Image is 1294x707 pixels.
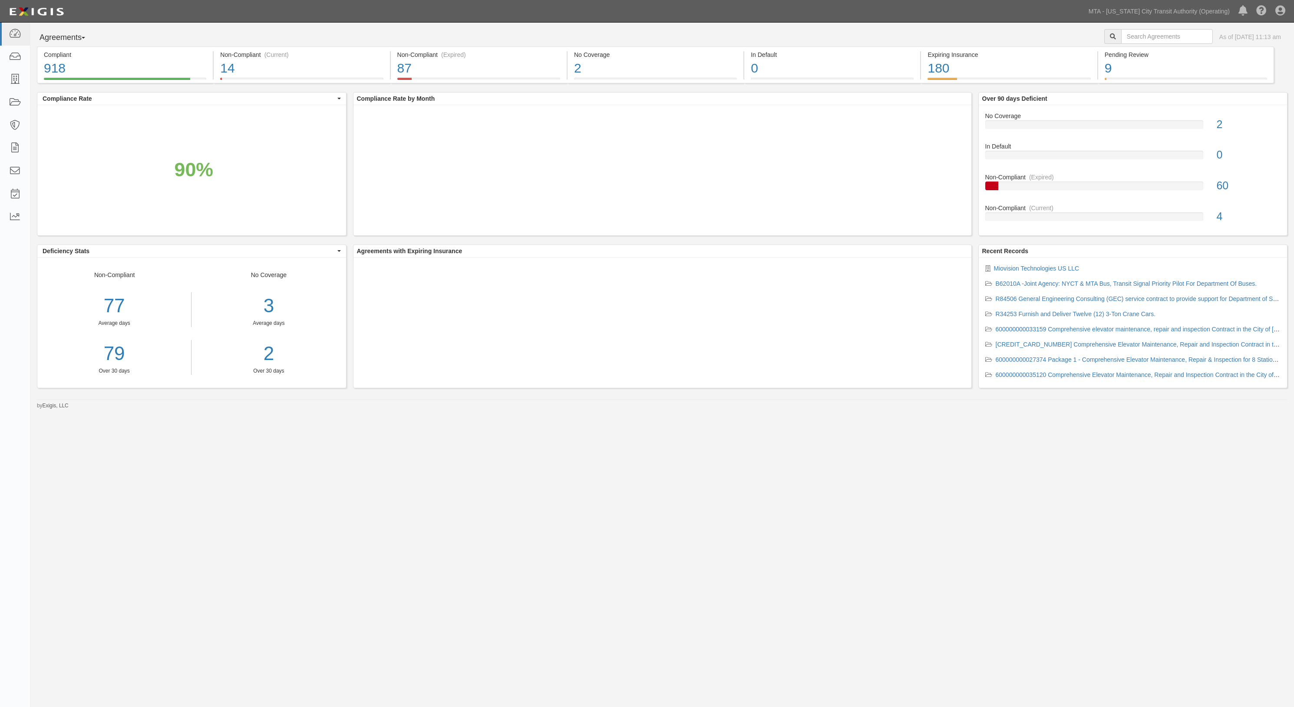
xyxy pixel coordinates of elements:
[1105,50,1267,59] div: Pending Review
[220,59,383,78] div: 14
[979,112,1287,120] div: No Coverage
[574,59,737,78] div: 2
[198,320,339,327] div: Average days
[37,93,346,105] button: Compliance Rate
[751,50,914,59] div: In Default
[994,265,1079,272] a: Miovision Technologies US LLC
[37,320,191,327] div: Average days
[357,95,435,102] b: Compliance Rate by Month
[1029,173,1054,182] div: (Expired)
[37,367,191,375] div: Over 30 days
[37,402,69,410] small: by
[979,204,1287,212] div: Non-Compliant
[979,173,1287,182] div: Non-Compliant
[996,311,1156,317] a: R34253 Furnish and Deliver Twelve (12) 3-Ton Crane Cars.
[985,204,1281,228] a: Non-Compliant(Current)4
[198,367,339,375] div: Over 30 days
[985,173,1281,204] a: Non-Compliant(Expired)60
[43,247,335,255] span: Deficiency Stats
[175,156,213,184] div: 90%
[1219,33,1281,41] div: As of [DATE] 11:13 am
[996,280,1257,287] a: B62010A -Joint Agency: NYCT & MTA Bus, Transit Signal Priority Pilot For Department Of Buses.
[1210,117,1287,132] div: 2
[37,245,346,257] button: Deficiency Stats
[391,78,567,85] a: Non-Compliant(Expired)87
[7,4,66,20] img: logo-5460c22ac91f19d4615b14bd174203de0afe785f0fc80cf4dbbc73dc1793850b.png
[43,94,335,103] span: Compliance Rate
[37,78,213,85] a: Compliant918
[37,29,102,46] button: Agreements
[928,50,1090,59] div: Expiring Insurance
[751,59,914,78] div: 0
[1098,78,1274,85] a: Pending Review9
[357,248,462,254] b: Agreements with Expiring Insurance
[979,142,1287,151] div: In Default
[191,271,346,375] div: No Coverage
[982,248,1029,254] b: Recent Records
[43,403,69,409] a: Exigis, LLC
[1029,204,1053,212] div: (Current)
[397,59,560,78] div: 87
[982,95,1047,102] b: Over 90 days Deficient
[1210,178,1287,194] div: 60
[1105,59,1267,78] div: 9
[198,340,339,367] a: 2
[1084,3,1234,20] a: MTA - [US_STATE] City Transit Authority (Operating)
[37,340,191,367] a: 79
[214,78,390,85] a: Non-Compliant(Current)14
[37,271,191,375] div: Non-Compliant
[1210,209,1287,225] div: 4
[928,59,1090,78] div: 180
[441,50,466,59] div: (Expired)
[264,50,289,59] div: (Current)
[37,292,191,320] div: 77
[1121,29,1213,44] input: Search Agreements
[744,78,920,85] a: In Default0
[985,142,1281,173] a: In Default0
[985,112,1281,142] a: No Coverage2
[1256,6,1267,17] i: Help Center - Complianz
[44,59,206,78] div: 918
[198,292,339,320] div: 3
[996,356,1281,363] a: 600000000027374 Package 1 - Comprehensive Elevator Maintenance, Repair & Inspection for 8 Stations.
[921,78,1097,85] a: Expiring Insurance180
[568,78,743,85] a: No Coverage2
[220,50,383,59] div: Non-Compliant (Current)
[574,50,737,59] div: No Coverage
[44,50,206,59] div: Compliant
[397,50,560,59] div: Non-Compliant (Expired)
[1210,147,1287,163] div: 0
